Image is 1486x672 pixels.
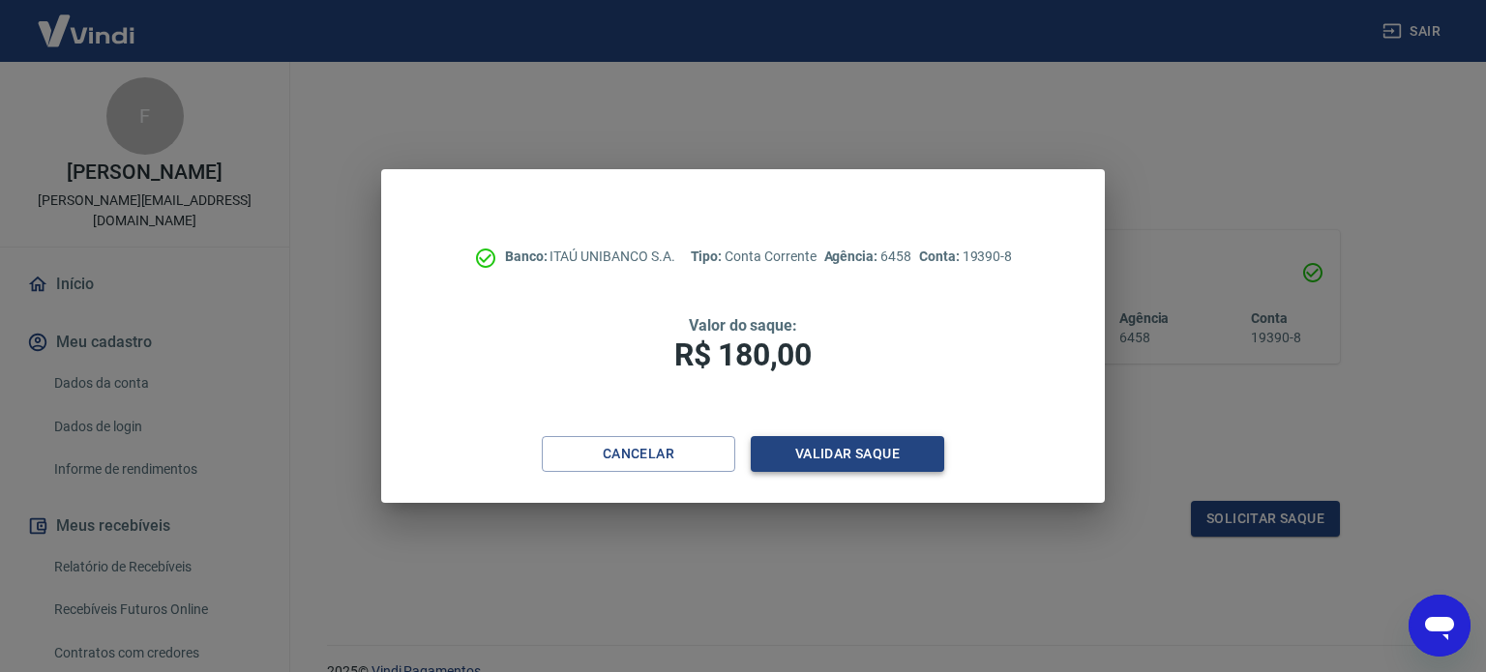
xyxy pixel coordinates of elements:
[689,316,797,335] span: Valor do saque:
[542,436,735,472] button: Cancelar
[691,247,817,267] p: Conta Corrente
[1409,595,1471,657] iframe: Botão para abrir a janela de mensagens
[505,248,550,264] span: Banco:
[824,248,881,264] span: Agência:
[691,248,726,264] span: Tipo:
[751,436,944,472] button: Validar saque
[919,248,963,264] span: Conta:
[674,336,812,373] span: R$ 180,00
[919,247,1012,267] p: 19390-8
[505,247,675,267] p: ITAÚ UNIBANCO S.A.
[824,247,911,267] p: 6458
